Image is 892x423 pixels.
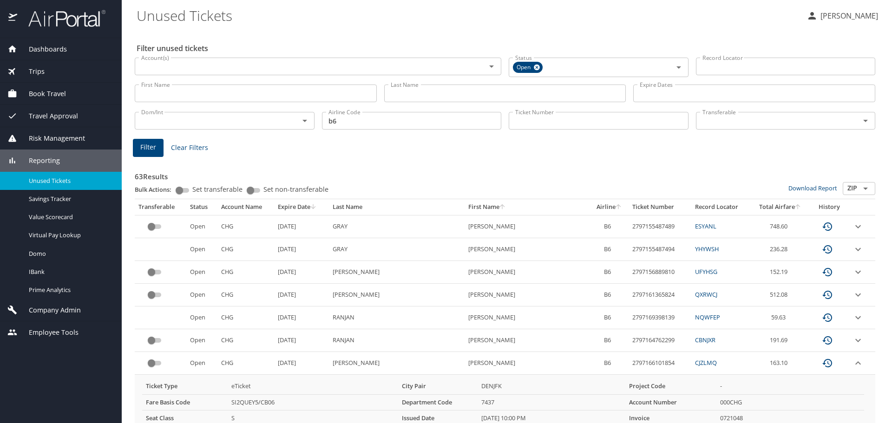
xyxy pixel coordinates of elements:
span: Set transferable [192,186,243,193]
button: expand row [853,335,864,346]
td: 236.28 [751,238,810,261]
button: Open [298,114,311,127]
p: [PERSON_NAME] [818,10,878,21]
td: 7437 [478,394,625,410]
span: B6 [604,267,611,276]
th: History [810,199,849,215]
td: 163.10 [751,352,810,375]
td: RANJAN [329,306,465,329]
td: SI2QUEY5/CB06 [228,394,398,410]
td: CHG [217,329,274,352]
button: Clear Filters [167,139,212,156]
p: Bulk Actions: [135,185,179,194]
td: RANJAN [329,329,465,352]
th: Account Name [217,199,274,215]
th: Expire Date [274,199,329,215]
td: CHG [217,306,274,329]
button: Filter [133,139,164,157]
a: YHYWSH [695,245,719,253]
td: Open [186,261,217,284]
span: Trips [17,66,45,77]
span: Travel Approval [17,111,78,121]
th: Total Airfare [751,199,810,215]
td: GRAY [329,215,465,238]
th: Ticket Number [629,199,691,215]
td: 152.19 [751,261,810,284]
th: Fare Basis Code [142,394,228,410]
img: icon-airportal.png [8,9,18,27]
td: - [716,378,864,394]
th: Last Name [329,199,465,215]
td: [PERSON_NAME] [465,215,590,238]
td: Open [186,306,217,329]
span: B6 [604,358,611,367]
td: [DATE] [274,306,329,329]
button: sort [795,204,801,210]
button: expand row [853,312,864,323]
button: expand row [853,358,864,369]
td: [PERSON_NAME] [465,284,590,306]
td: [PERSON_NAME] [465,329,590,352]
td: CHG [217,238,274,261]
td: [PERSON_NAME] [329,284,465,306]
span: Virtual Pay Lookup [29,231,111,240]
td: [DATE] [274,329,329,352]
button: sort [616,204,622,210]
th: Status [186,199,217,215]
td: 2797166101854 [629,352,691,375]
button: expand row [853,221,864,232]
td: [DATE] [274,352,329,375]
td: DENJFK [478,378,625,394]
span: Book Travel [17,89,66,99]
span: Domo [29,249,111,258]
th: First Name [465,199,590,215]
td: Open [186,352,217,375]
th: Record Locator [691,199,751,215]
td: [PERSON_NAME] [465,261,590,284]
td: 2797164762299 [629,329,691,352]
td: Open [186,215,217,238]
span: B6 [604,313,611,321]
td: [PERSON_NAME] [329,352,465,375]
td: Open [186,238,217,261]
span: Reporting [17,156,60,166]
td: Open [186,284,217,306]
button: Open [672,61,685,74]
a: UFYHSG [695,267,717,276]
span: Clear Filters [171,142,208,154]
button: sort [499,204,506,210]
span: Open [513,63,536,72]
td: GRAY [329,238,465,261]
td: [PERSON_NAME] [465,352,590,375]
span: Dashboards [17,44,67,54]
th: City Pair [398,378,478,394]
a: QXRWCJ [695,290,717,299]
button: expand row [853,267,864,278]
h2: Filter unused tickets [137,41,877,56]
td: eTicket [228,378,398,394]
div: Transferable [138,203,183,211]
th: Project Code [625,378,716,394]
a: CJZLMQ [695,358,717,367]
th: Ticket Type [142,378,228,394]
th: Airline [590,199,629,215]
td: [PERSON_NAME] [465,306,590,329]
span: Employee Tools [17,327,79,338]
td: [PERSON_NAME] [329,261,465,284]
span: Company Admin [17,305,81,315]
button: Open [859,114,872,127]
span: Set non-transferable [263,186,328,193]
td: 2797156889810 [629,261,691,284]
td: 512.08 [751,284,810,306]
a: ESYANL [695,222,716,230]
button: expand row [853,244,864,255]
span: Savings Tracker [29,195,111,203]
span: IBank [29,267,111,276]
td: 000CHG [716,394,864,410]
button: Open [485,60,498,73]
h3: 63 Results [135,166,875,182]
span: Risk Management [17,133,85,143]
img: airportal-logo.png [18,9,105,27]
td: [DATE] [274,215,329,238]
span: Filter [140,142,156,153]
